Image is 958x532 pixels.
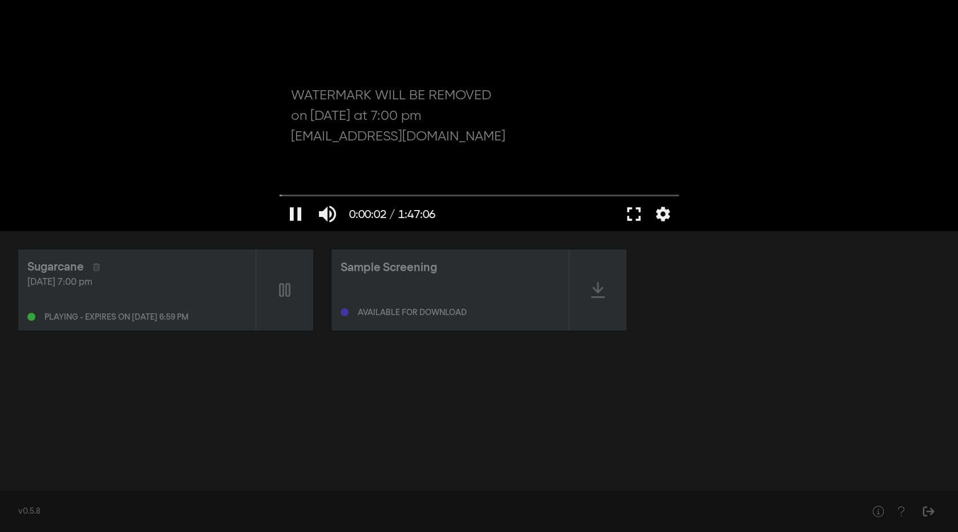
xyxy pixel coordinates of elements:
[27,276,246,289] div: [DATE] 7:00 pm
[358,309,467,317] div: Available for download
[45,313,188,321] div: Playing - expires on [DATE] 6:59 pm
[18,506,844,518] div: v0.5.8
[917,500,940,523] button: Sign Out
[341,259,437,276] div: Sample Screening
[312,197,343,231] button: Mute
[890,500,912,523] button: Help
[343,197,441,231] button: 0:00:02 / 1:47:06
[280,197,312,231] button: Pause
[618,197,650,231] button: Full screen
[650,197,676,231] button: More settings
[867,500,890,523] button: Help
[27,259,84,276] div: Sugarcane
